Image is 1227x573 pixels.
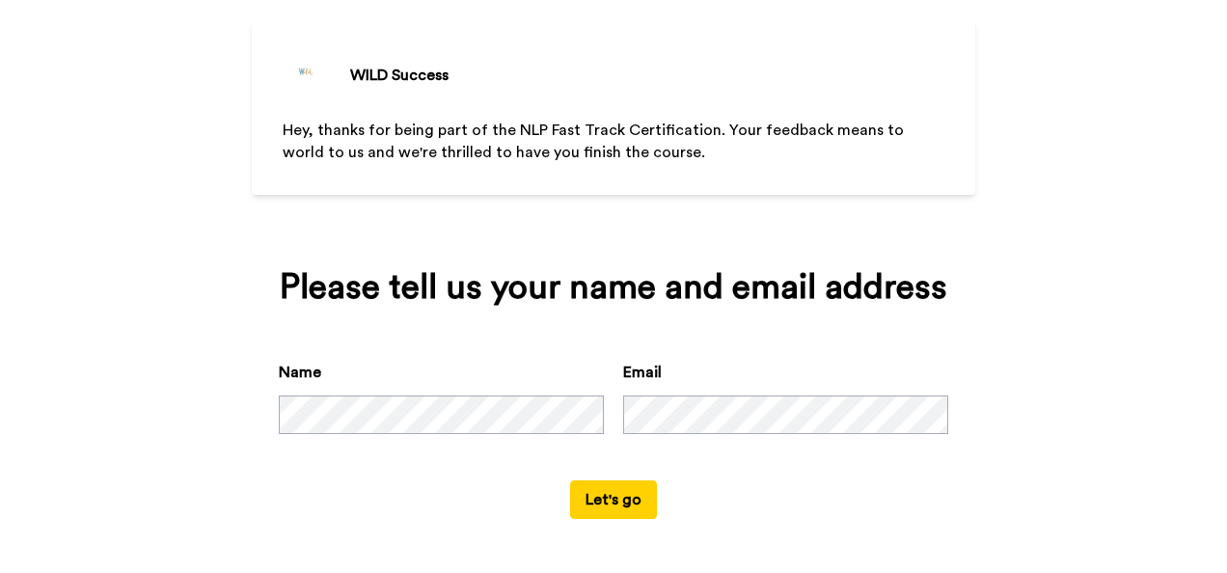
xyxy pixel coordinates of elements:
[279,268,948,307] div: Please tell us your name and email address
[350,64,449,87] div: WILD Success
[570,480,657,519] button: Let's go
[279,361,321,384] label: Name
[623,361,662,384] label: Email
[283,123,908,160] span: Hey, thanks for being part of the NLP Fast Track Certification. Your feedback means to world to u...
